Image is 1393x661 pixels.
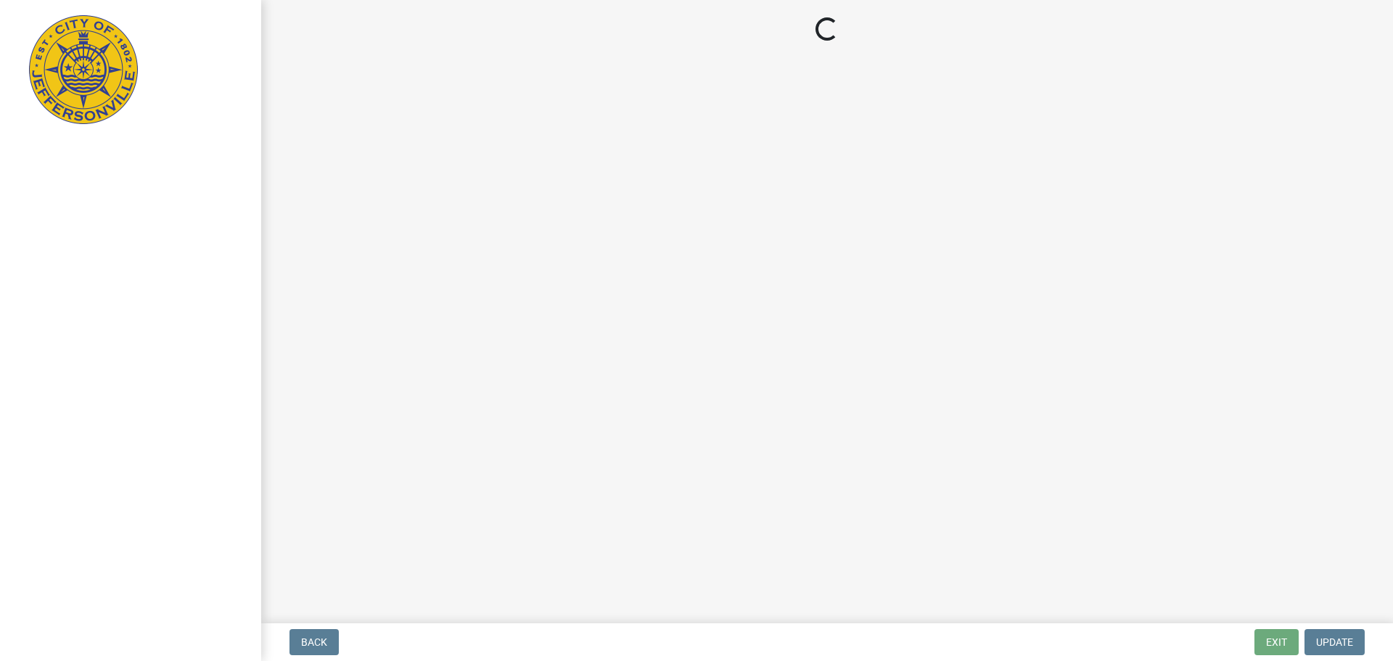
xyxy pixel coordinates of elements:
[1304,629,1365,655] button: Update
[289,629,339,655] button: Back
[1254,629,1299,655] button: Exit
[29,15,138,124] img: City of Jeffersonville, Indiana
[1316,636,1353,648] span: Update
[301,636,327,648] span: Back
